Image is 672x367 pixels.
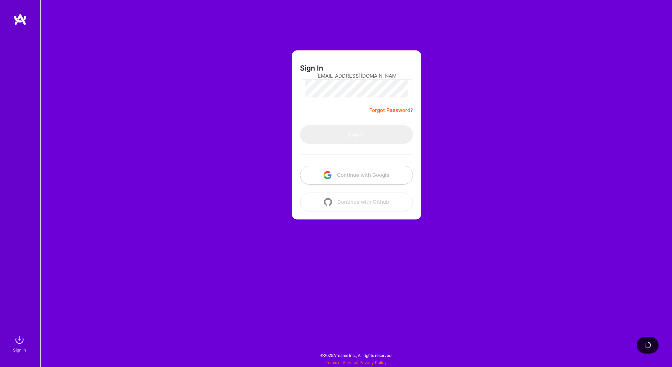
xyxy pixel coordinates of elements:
img: logo [13,13,27,26]
a: Terms of Service [326,360,357,365]
img: loading [643,341,652,349]
a: sign inSign In [14,333,26,354]
a: Privacy Policy [360,360,387,365]
button: Continue with Github [300,193,413,211]
span: | [326,360,387,365]
a: Forgot Password? [369,106,413,114]
input: Email... [316,67,397,84]
img: icon [324,171,332,179]
button: Continue with Google [300,166,413,185]
div: © 2025 ATeams Inc., All rights reserved. [40,347,672,364]
div: Sign In [13,346,26,354]
button: Sign In [300,125,413,144]
img: icon [324,198,332,206]
img: sign in [13,333,26,346]
h3: Sign In [300,64,323,72]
